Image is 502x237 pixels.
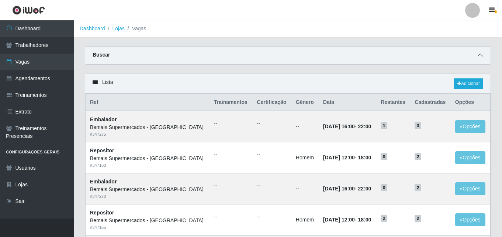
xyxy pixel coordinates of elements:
span: 2 [381,215,387,222]
li: Vagas [125,25,146,33]
button: Opções [455,151,485,164]
strong: - [323,123,371,129]
td: Homem [291,204,319,235]
time: 22:00 [358,123,371,129]
strong: Buscar [93,52,110,58]
time: [DATE] 12:00 [323,217,355,223]
th: Opções [451,94,491,111]
time: 18:00 [358,155,371,160]
a: Lojas [112,26,124,31]
div: Lista [85,74,491,94]
strong: Embalador [90,179,117,184]
ul: -- [257,120,287,128]
th: Cadastradas [410,94,450,111]
div: # 347160 [90,162,205,169]
ul: -- [257,151,287,159]
time: 18:00 [358,217,371,223]
span: 1 [381,122,387,129]
button: Opções [455,120,485,133]
ul: -- [214,213,248,221]
ul: -- [257,182,287,190]
time: [DATE] 12:00 [323,155,355,160]
th: Ref [86,94,210,111]
span: 2 [415,184,421,191]
th: Trainamentos [210,94,253,111]
ul: -- [214,120,248,128]
th: Certificação [252,94,291,111]
th: Data [319,94,376,111]
button: Opções [455,213,485,226]
nav: breadcrumb [74,20,502,37]
div: # 347270 [90,193,205,200]
div: Bemais Supermercados - [GEOGRAPHIC_DATA] [90,155,205,162]
ul: -- [214,151,248,159]
button: Opções [455,182,485,195]
strong: Embalador [90,116,117,122]
strong: - [323,186,371,192]
td: -- [291,173,319,204]
a: Dashboard [80,26,105,31]
td: Homem [291,142,319,173]
div: Bemais Supermercados - [GEOGRAPHIC_DATA] [90,186,205,193]
th: Restantes [376,94,410,111]
div: # 347155 [90,224,205,231]
ul: -- [257,213,287,221]
div: Bemais Supermercados - [GEOGRAPHIC_DATA] [90,217,205,224]
div: Bemais Supermercados - [GEOGRAPHIC_DATA] [90,123,205,131]
span: 3 [415,122,421,129]
span: 2 [415,153,421,160]
time: [DATE] 16:00 [323,123,355,129]
strong: - [323,155,371,160]
th: Gênero [291,94,319,111]
time: 22:00 [358,186,371,192]
strong: Repositor [90,210,114,216]
span: 2 [415,215,421,222]
time: [DATE] 16:00 [323,186,355,192]
div: # 347275 [90,131,205,138]
strong: Repositor [90,148,114,153]
ul: -- [214,182,248,190]
span: 0 [381,184,387,191]
td: -- [291,111,319,142]
strong: - [323,217,371,223]
img: CoreUI Logo [12,6,45,15]
a: Adicionar [454,78,483,89]
span: 0 [381,153,387,160]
